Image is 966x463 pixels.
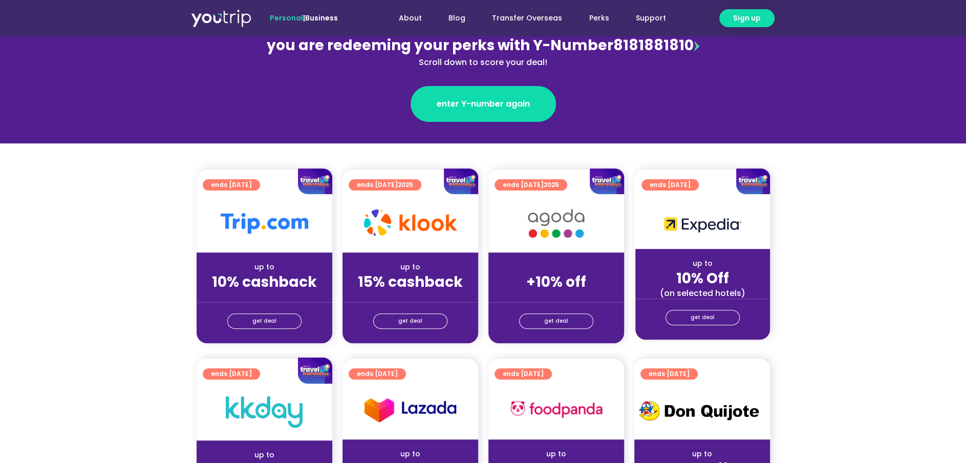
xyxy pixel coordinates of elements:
[212,272,317,292] strong: 10% cashback
[676,268,729,288] strong: 10% Off
[270,13,303,23] span: Personal
[351,449,470,459] div: up to
[373,313,447,329] a: get deal
[267,35,613,55] span: you are redeeming your perks with Y-Number
[503,368,544,380] span: ends [DATE]
[479,9,575,28] a: Transfer Overseas
[643,288,762,299] div: (on selected hotels)
[261,56,705,69] div: Scroll down to score your deal!
[497,291,616,302] div: (for stays only)
[519,313,593,329] a: get deal
[270,13,338,23] span: |
[398,314,422,328] span: get deal
[366,9,679,28] nav: Menu
[640,368,698,380] a: ends [DATE]
[526,272,586,292] strong: +10% off
[547,262,566,272] span: up to
[351,262,470,272] div: up to
[435,9,479,28] a: Blog
[261,35,705,69] div: 8181881810
[385,9,435,28] a: About
[358,272,463,292] strong: 15% cashback
[719,9,775,27] a: Sign up
[643,258,762,269] div: up to
[411,86,556,122] a: enter Y-number again
[351,291,470,302] div: (for stays only)
[575,9,622,28] a: Perks
[227,313,302,329] a: get deal
[205,291,324,302] div: (for stays only)
[649,368,690,380] span: ends [DATE]
[544,314,568,328] span: get deal
[642,449,762,459] div: up to
[205,450,324,460] div: up to
[357,368,398,380] span: ends [DATE]
[252,314,276,328] span: get deal
[733,13,761,24] span: Sign up
[205,262,324,272] div: up to
[437,98,530,110] span: enter Y-number again
[495,368,552,380] a: ends [DATE]
[622,9,679,28] a: Support
[691,310,715,325] span: get deal
[666,310,740,325] a: get deal
[305,13,338,23] a: Business
[497,449,616,459] div: up to
[349,368,406,380] a: ends [DATE]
